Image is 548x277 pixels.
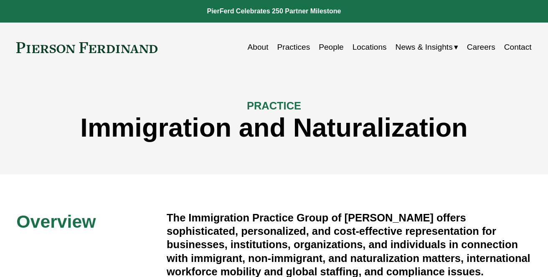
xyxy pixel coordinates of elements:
a: Practices [277,39,310,55]
a: Contact [504,39,532,55]
span: News & Insights [396,40,453,54]
a: People [319,39,344,55]
a: About [248,39,269,55]
span: PRACTICE [247,100,301,112]
a: Locations [353,39,387,55]
a: Careers [467,39,495,55]
h1: Immigration and Naturalization [16,112,531,142]
span: Overview [16,211,96,231]
a: folder dropdown [396,39,458,55]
